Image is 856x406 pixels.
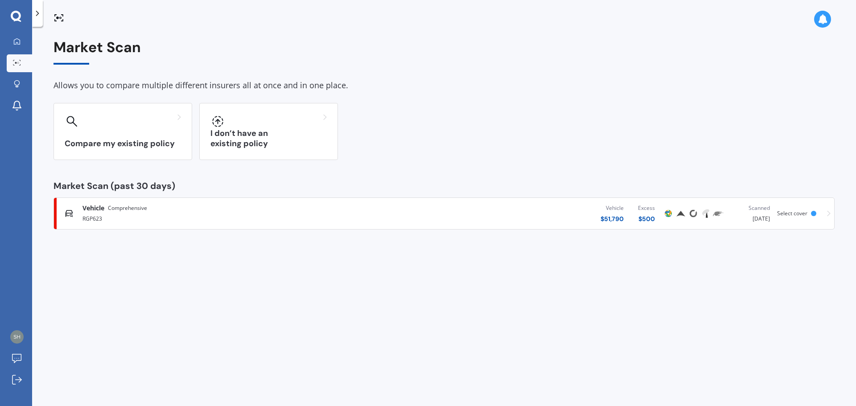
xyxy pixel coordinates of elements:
div: RGP623 [82,213,363,223]
img: Provident [675,208,686,219]
img: Tower [700,208,711,219]
h3: Compare my existing policy [65,139,181,149]
img: 21c78da0a76dc4de689f2d4288ec2f00 [10,330,24,344]
div: [DATE] [732,204,770,223]
span: Select cover [777,209,807,217]
div: Scanned [732,204,770,213]
a: VehicleComprehensiveRGP623Vehicle$51,790Excess$500ProtectaProvidentCoveTowerTrade Me InsuranceSca... [53,197,835,230]
div: Vehicle [601,204,624,213]
img: Trade Me Insurance [713,208,724,219]
div: Market Scan [53,39,835,65]
span: Vehicle [82,204,104,213]
img: Protecta [663,208,674,219]
div: Excess [638,204,655,213]
h3: I don’t have an existing policy [210,128,327,149]
span: Comprehensive [108,204,147,213]
div: Market Scan (past 30 days) [53,181,835,190]
img: Cove [688,208,699,219]
div: Allows you to compare multiple different insurers all at once and in one place. [53,79,835,92]
div: $ 51,790 [601,214,624,223]
div: $ 500 [638,214,655,223]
